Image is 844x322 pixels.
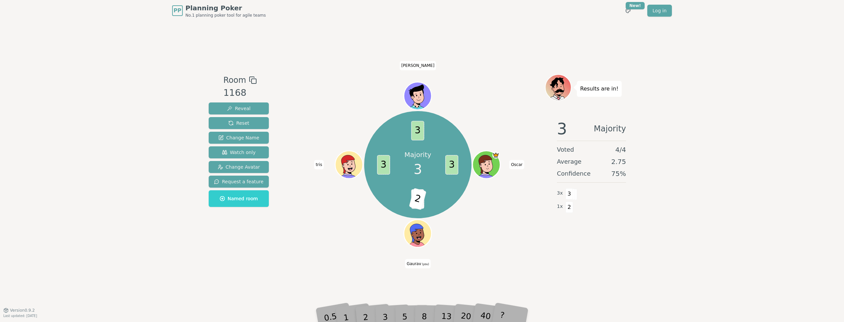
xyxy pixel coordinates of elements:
[611,157,626,166] span: 2.75
[227,105,251,112] span: Reveal
[421,263,429,266] span: (you)
[557,157,581,166] span: Average
[509,160,524,169] span: Click to change your name
[314,160,324,169] span: Click to change your name
[557,169,590,178] span: Confidence
[10,308,35,313] span: Version 0.9.2
[377,155,390,175] span: 3
[209,176,269,188] button: Request a feature
[566,202,573,213] span: 2
[566,188,573,200] span: 3
[411,121,424,140] span: 3
[173,7,181,15] span: PP
[218,164,260,170] span: Change Avatar
[209,132,269,144] button: Change Name
[220,195,258,202] span: Named room
[172,3,266,18] a: PPPlanning PokerNo.1 planning poker tool for agile teams
[611,169,626,178] span: 75 %
[400,61,436,70] span: Click to change your name
[222,149,256,156] span: Watch only
[3,314,37,318] span: Last updated: [DATE]
[405,259,431,268] span: Click to change your name
[185,13,266,18] span: No.1 planning poker tool for agile teams
[594,121,626,137] span: Majority
[404,150,431,159] p: Majority
[218,134,259,141] span: Change Name
[228,120,249,126] span: Reset
[223,86,257,100] div: 1168
[414,159,422,179] span: 3
[209,161,269,173] button: Change Avatar
[492,152,499,159] span: Oscar is the host
[557,121,567,137] span: 3
[615,145,626,154] span: 4 / 4
[647,5,672,17] a: Log in
[409,188,427,210] span: 2
[446,155,459,175] span: 3
[622,5,634,17] button: New!
[557,145,574,154] span: Voted
[580,84,618,93] p: Results are in!
[214,178,264,185] span: Request a feature
[223,74,246,86] span: Room
[3,308,35,313] button: Version0.9.2
[209,102,269,114] button: Reveal
[209,190,269,207] button: Named room
[557,203,563,210] span: 1 x
[185,3,266,13] span: Planning Poker
[405,221,431,246] button: Click to change your avatar
[209,117,269,129] button: Reset
[557,190,563,197] span: 3 x
[209,146,269,158] button: Watch only
[626,2,645,9] div: New!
